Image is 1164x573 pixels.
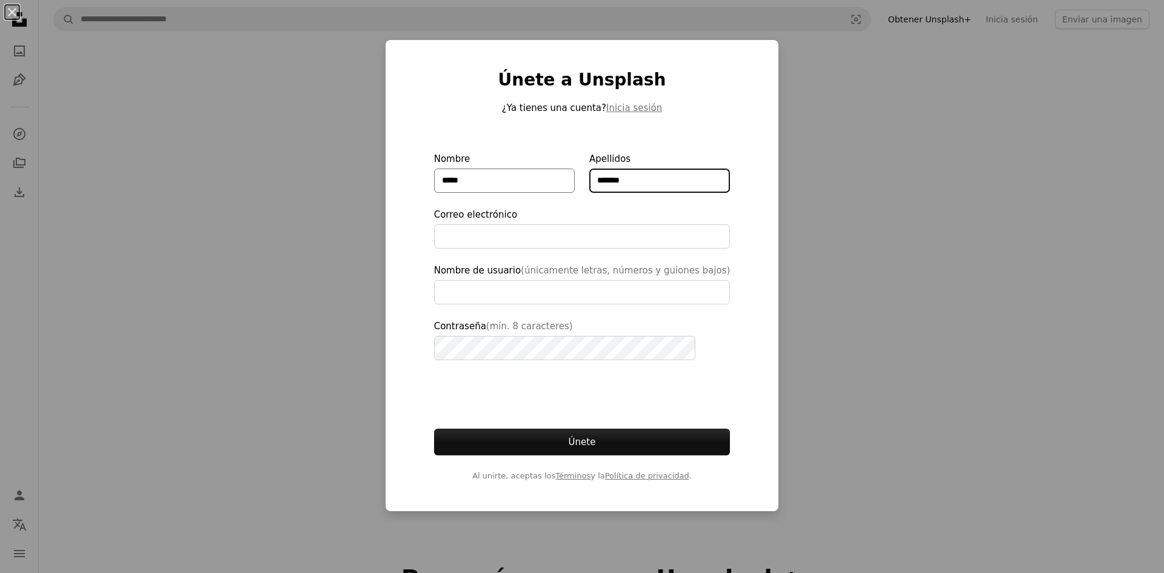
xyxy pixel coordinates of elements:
[589,169,730,193] input: Apellidos
[555,471,590,480] a: Términos
[434,336,695,360] input: Contraseña(mín. 8 caracteres)
[434,224,731,249] input: Correo electrónico
[589,152,730,193] label: Apellidos
[434,280,731,304] input: Nombre de usuario(únicamente letras, números y guiones bajos)
[434,207,731,249] label: Correo electrónico
[434,101,731,115] p: ¿Ya tienes una cuenta?
[434,152,575,193] label: Nombre
[434,69,731,91] h1: Únete a Unsplash
[434,169,575,193] input: Nombre
[605,471,689,480] a: Política de privacidad
[434,429,731,455] button: Únete
[434,470,731,482] span: Al unirte, aceptas los y la .
[606,101,662,115] button: Inicia sesión
[486,321,573,332] span: (mín. 8 caracteres)
[434,319,731,360] label: Contraseña
[434,263,731,304] label: Nombre de usuario
[521,265,730,276] span: (únicamente letras, números y guiones bajos)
